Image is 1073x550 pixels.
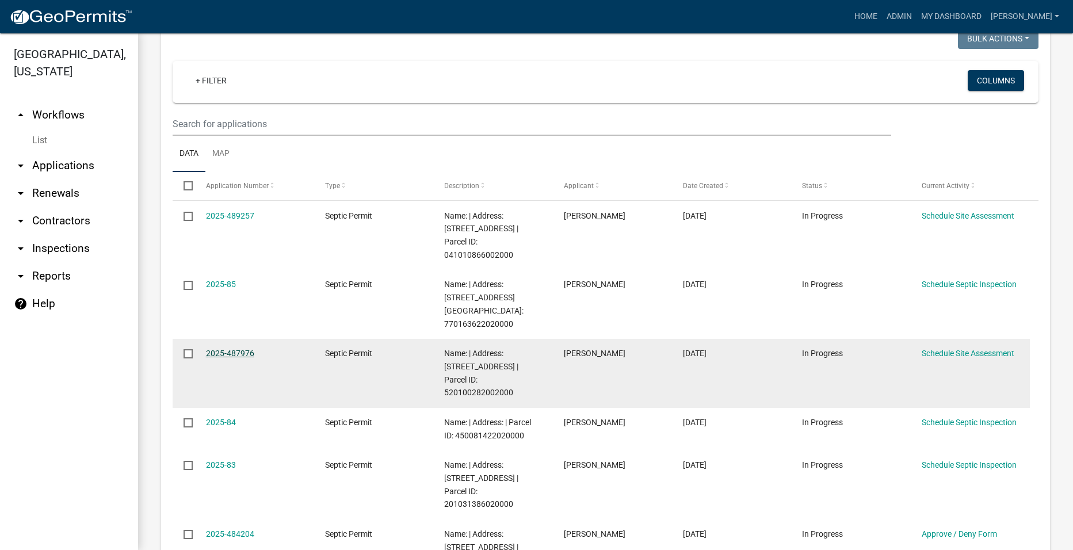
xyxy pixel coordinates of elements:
datatable-header-cell: Applicant [553,172,672,200]
button: Bulk Actions [958,28,1038,49]
span: Travis Bud Witt [564,460,625,469]
datatable-header-cell: Application Number [194,172,314,200]
span: Application Number [206,182,269,190]
i: arrow_drop_down [14,186,28,200]
span: Name: | Address: | Parcel ID: 450081422020000 [444,418,531,440]
span: Name: | Address: 2899 120TH ST | Parcel ID: 041010866002000 [444,211,518,259]
span: Septic Permit [325,349,372,358]
span: 09/26/2025 [683,529,707,538]
span: Septic Permit [325,211,372,220]
a: Admin [882,6,917,28]
span: In Progress [802,529,843,538]
span: Name: | Address: 1285 US HWY 169 | Parcel ID: 201031386020000 [444,460,518,509]
datatable-header-cell: Date Created [672,172,791,200]
a: Data [173,136,205,173]
span: Kyle Kuhns [564,280,625,289]
i: help [14,297,28,311]
span: 09/29/2025 [683,460,707,469]
span: Septic Permit [325,529,372,538]
i: arrow_drop_down [14,242,28,255]
a: Schedule Site Assessment [922,349,1014,358]
a: 2025-487976 [206,349,254,358]
a: Approve / Deny Form [922,529,997,538]
a: 2025-84 [206,418,236,427]
span: Travis Bud Witt [564,418,625,427]
i: arrow_drop_up [14,108,28,122]
i: arrow_drop_down [14,159,28,173]
span: Status [802,182,822,190]
span: In Progress [802,418,843,427]
span: 09/30/2025 [683,418,707,427]
span: Septic Permit [325,280,372,289]
span: Septic Permit [325,418,372,427]
datatable-header-cell: Current Activity [911,172,1030,200]
span: Description [444,182,479,190]
span: Septic Permit [325,460,372,469]
span: Date Created [683,182,723,190]
button: Columns [968,70,1024,91]
datatable-header-cell: Select [173,172,194,200]
span: Applicant [564,182,594,190]
a: Schedule Septic Inspection [922,280,1017,289]
a: Home [850,6,882,28]
a: 2025-85 [206,280,236,289]
span: Name: | Address: 3396 330TH ST | Parcel ID: 770163622020000 [444,280,524,328]
span: 10/07/2025 [683,211,707,220]
span: Current Activity [922,182,969,190]
span: Tray W Thomas [564,529,625,538]
a: Map [205,136,236,173]
span: Dusty Jordan [564,349,625,358]
datatable-header-cell: Description [433,172,552,200]
span: Travis Dietz [564,211,625,220]
i: arrow_drop_down [14,269,28,283]
span: Name: | Address: 2271 RUSTIC AVE | Parcel ID: 520100282002000 [444,349,518,397]
span: In Progress [802,280,843,289]
span: Type [325,182,340,190]
span: In Progress [802,460,843,469]
input: Search for applications [173,112,891,136]
span: In Progress [802,349,843,358]
a: My Dashboard [917,6,986,28]
a: Schedule Septic Inspection [922,418,1017,427]
a: Schedule Site Assessment [922,211,1014,220]
i: arrow_drop_down [14,214,28,228]
a: Schedule Septic Inspection [922,460,1017,469]
a: [PERSON_NAME] [986,6,1064,28]
a: 2025-484204 [206,529,254,538]
a: 2025-489257 [206,211,254,220]
a: 2025-83 [206,460,236,469]
span: 10/06/2025 [683,280,707,289]
a: + Filter [186,70,236,91]
span: In Progress [802,211,843,220]
datatable-header-cell: Status [791,172,910,200]
datatable-header-cell: Type [314,172,433,200]
span: 10/04/2025 [683,349,707,358]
